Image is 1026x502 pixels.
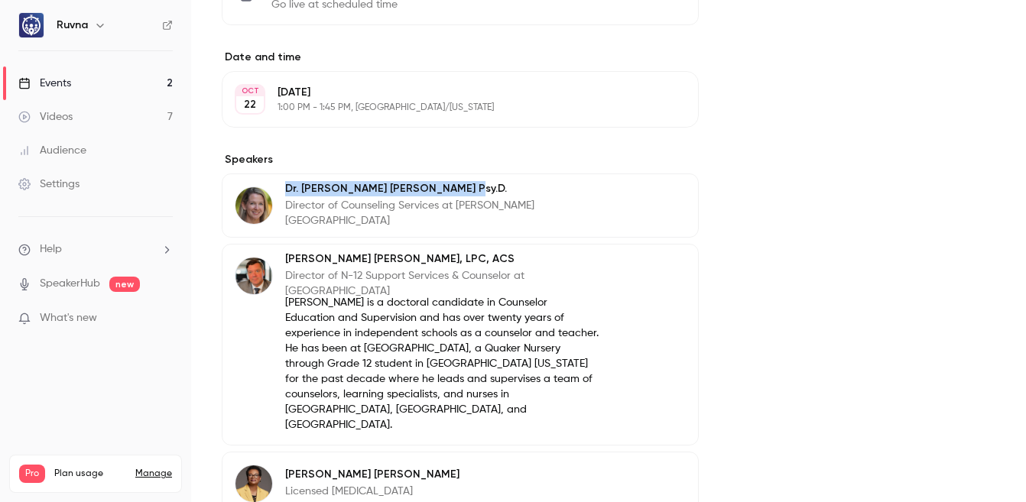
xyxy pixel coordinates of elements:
[57,18,88,33] h6: Ruvna
[40,310,97,326] span: What's new
[40,276,100,292] a: SpeakerHub
[154,312,173,325] iframe: Noticeable Trigger
[236,86,264,96] div: OCT
[235,187,272,224] img: Dr. Deirdre O'Malley Psy.D.
[285,198,599,228] p: Director of Counseling Services at [PERSON_NAME][GEOGRAPHIC_DATA]
[222,152,699,167] label: Speakers
[285,268,599,299] p: Director of N-12 Support Services & Counselor at [GEOGRAPHIC_DATA]
[54,468,126,480] span: Plan usage
[135,468,172,480] a: Manage
[235,257,272,294] img: Frederick Clemens Pratt, LPC, ACS
[40,241,62,257] span: Help
[285,467,599,482] p: [PERSON_NAME] [PERSON_NAME]
[235,465,272,502] img: Dr. Holly Hinderlie
[19,465,45,483] span: Pro
[18,177,80,192] div: Settings
[285,295,599,432] p: [PERSON_NAME] is a doctoral candidate in Counselor Education and Supervision and has over twenty ...
[18,241,173,257] li: help-dropdown-opener
[244,97,256,112] p: 22
[18,76,71,91] div: Events
[222,50,699,65] label: Date and time
[285,181,599,196] p: Dr. [PERSON_NAME] [PERSON_NAME] Psy.D.
[278,85,618,100] p: [DATE]
[19,13,44,37] img: Ruvna
[222,173,699,238] div: Dr. Deirdre O'Malley Psy.D.Dr. [PERSON_NAME] [PERSON_NAME] Psy.D.Director of Counseling Services ...
[285,484,599,499] p: Licensed [MEDICAL_DATA]
[18,143,86,158] div: Audience
[222,244,699,445] div: Frederick Clemens Pratt, LPC, ACS[PERSON_NAME] [PERSON_NAME], LPC, ACSDirector of N-12 Support Se...
[109,277,140,292] span: new
[18,109,73,125] div: Videos
[278,102,618,114] p: 1:00 PM - 1:45 PM, [GEOGRAPHIC_DATA]/[US_STATE]
[285,251,599,267] p: [PERSON_NAME] [PERSON_NAME], LPC, ACS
